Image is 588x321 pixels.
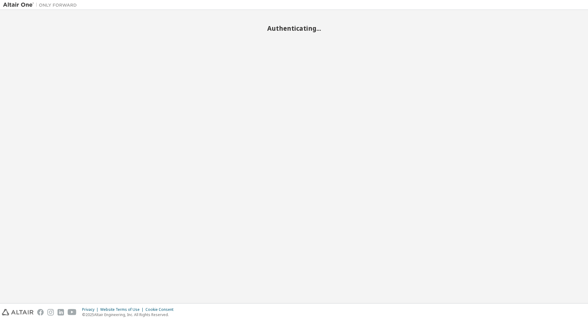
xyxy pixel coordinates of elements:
img: Altair One [3,2,80,8]
div: Privacy [82,307,100,312]
img: linkedin.svg [58,309,64,315]
img: instagram.svg [47,309,54,315]
p: © 2025 Altair Engineering, Inc. All Rights Reserved. [82,312,177,317]
img: facebook.svg [37,309,44,315]
img: altair_logo.svg [2,309,34,315]
div: Website Terms of Use [100,307,145,312]
div: Cookie Consent [145,307,177,312]
img: youtube.svg [68,309,77,315]
h2: Authenticating... [3,24,585,32]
